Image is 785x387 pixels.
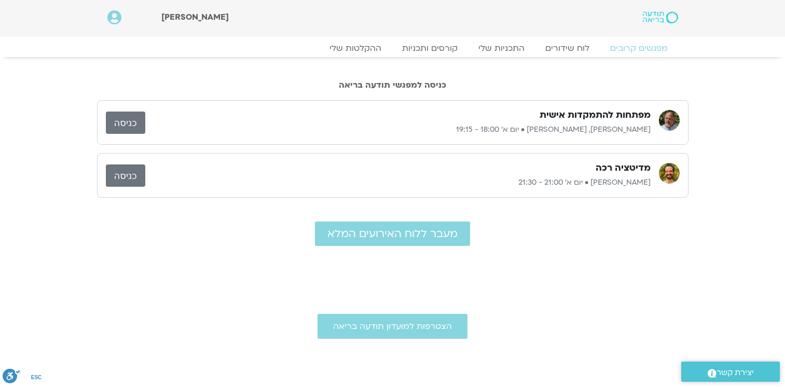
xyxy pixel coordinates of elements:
[596,162,651,174] h3: מדיטציה רכה
[468,43,535,53] a: התכניות שלי
[315,222,470,246] a: מעבר ללוח האירועים המלא
[535,43,600,53] a: לוח שידורים
[145,176,651,189] p: [PERSON_NAME] • יום א׳ 21:00 - 21:30
[106,112,145,134] a: כניסה
[106,164,145,187] a: כניסה
[145,123,651,136] p: [PERSON_NAME], [PERSON_NAME] • יום א׳ 18:00 - 19:15
[107,43,678,53] nav: Menu
[319,43,392,53] a: ההקלטות שלי
[600,43,678,53] a: מפגשים קרובים
[161,11,229,23] span: [PERSON_NAME]
[318,314,467,339] a: הצטרפות למועדון תודעה בריאה
[717,366,754,380] span: יצירת קשר
[327,228,458,240] span: מעבר ללוח האירועים המלא
[681,362,780,382] a: יצירת קשר
[97,80,688,90] h2: כניסה למפגשי תודעה בריאה
[540,109,651,121] h3: מפתחות להתמקדות אישית
[659,110,680,131] img: דנה גניהר, ברוך ברנר
[659,163,680,184] img: שגב הורוביץ
[392,43,468,53] a: קורסים ותכניות
[333,322,452,331] span: הצטרפות למועדון תודעה בריאה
